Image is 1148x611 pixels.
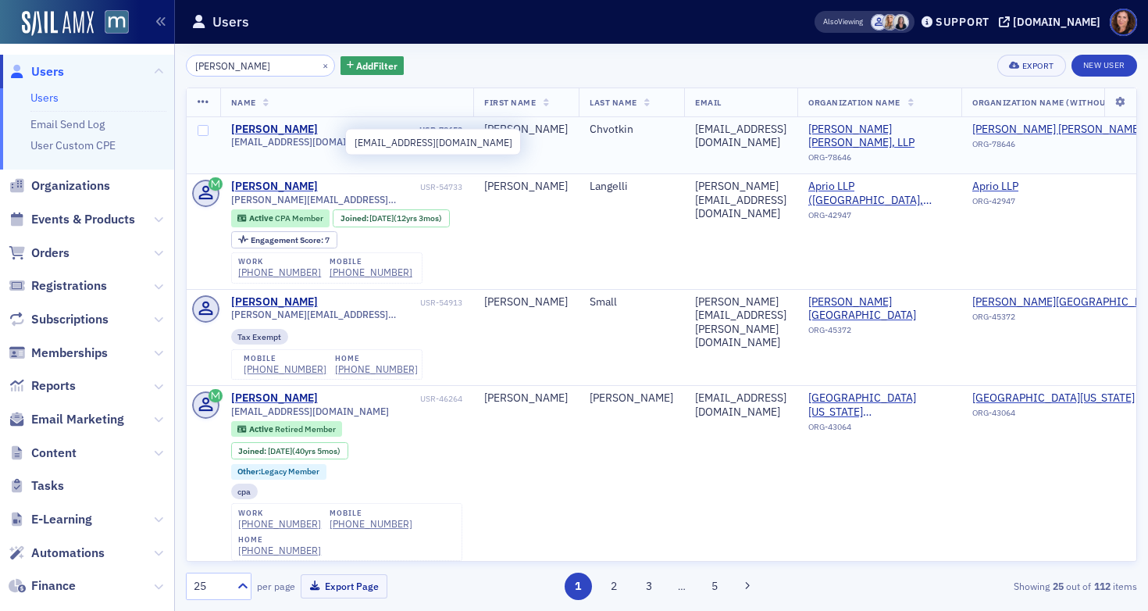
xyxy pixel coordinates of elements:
[330,518,412,530] a: [PHONE_NUMBER]
[330,257,412,266] div: mobile
[9,63,64,80] a: Users
[972,180,1114,194] a: Aprio LLP
[590,123,673,137] div: Chvotkin
[237,466,261,477] span: Other :
[231,309,463,320] span: [PERSON_NAME][EMAIL_ADDRESS][PERSON_NAME][DOMAIN_NAME]
[335,363,418,375] div: [PHONE_NUMBER]
[105,10,129,34] img: SailAMX
[1110,9,1137,36] span: Profile
[31,345,108,362] span: Memberships
[186,55,335,77] input: Search…
[231,209,330,227] div: Active: Active: CPA Member
[600,573,627,600] button: 2
[808,152,950,168] div: ORG-78646
[9,211,135,228] a: Events & Products
[238,509,321,518] div: work
[231,97,256,108] span: Name
[238,257,321,266] div: work
[808,210,950,226] div: ORG-42947
[231,123,318,137] a: [PERSON_NAME]
[31,277,107,295] span: Registrations
[30,138,116,152] a: User Custom CPE
[9,545,105,562] a: Automations
[249,423,275,434] span: Active
[275,423,336,434] span: Retired Member
[484,295,568,309] div: [PERSON_NAME]
[238,545,321,556] a: [PHONE_NUMBER]
[340,56,405,76] button: AddFilter
[268,446,340,456] div: (40yrs 5mos)
[999,16,1106,27] button: [DOMAIN_NAME]
[94,10,129,37] a: View Homepage
[9,377,76,395] a: Reports
[936,15,989,29] div: Support
[9,277,107,295] a: Registrations
[808,422,950,438] div: ORG-43064
[231,442,348,459] div: Joined: 1985-02-28 00:00:00
[31,545,105,562] span: Automations
[237,424,335,434] a: Active Retired Member
[31,411,124,428] span: Email Marketing
[30,117,105,131] a: Email Send Log
[238,266,321,278] a: [PHONE_NUMBER]
[31,445,77,462] span: Content
[231,421,343,437] div: Active: Active: Retired Member
[31,377,76,395] span: Reports
[244,363,326,375] div: [PHONE_NUMBER]
[257,579,295,593] label: per page
[31,477,64,495] span: Tasks
[330,266,412,278] a: [PHONE_NUMBER]
[1050,579,1066,593] strong: 25
[212,13,249,31] h1: Users
[9,445,77,462] a: Content
[831,579,1137,593] div: Showing out of items
[997,55,1065,77] button: Export
[823,16,863,27] span: Viewing
[369,213,442,223] div: (12yrs 3mos)
[340,213,370,223] span: Joined :
[238,518,321,530] a: [PHONE_NUMBER]
[695,97,722,108] span: Email
[251,236,330,245] div: 7
[1022,62,1054,70] div: Export
[808,180,950,207] span: Aprio LLP (Rockville, MD)
[231,295,318,309] a: [PERSON_NAME]
[335,354,418,363] div: home
[808,295,950,323] span: Morgan State University
[590,97,637,108] span: Last Name
[237,466,319,477] a: Other:Legacy Member
[972,391,1135,406] a: [GEOGRAPHIC_DATA][US_STATE]
[636,573,663,600] button: 3
[301,574,387,598] button: Export Page
[808,295,950,323] a: [PERSON_NAME][GEOGRAPHIC_DATA]
[695,295,786,350] div: [PERSON_NAME][EMAIL_ADDRESS][PERSON_NAME][DOMAIN_NAME]
[871,14,887,30] span: Justin Chase
[9,311,109,328] a: Subscriptions
[319,58,333,72] button: ×
[320,298,462,308] div: USR-54913
[31,211,135,228] span: Events & Products
[695,123,786,150] div: [EMAIL_ADDRESS][DOMAIN_NAME]
[231,180,318,194] a: [PERSON_NAME]
[231,406,389,417] span: [EMAIL_ADDRESS][DOMAIN_NAME]
[238,446,268,456] span: Joined :
[9,477,64,495] a: Tasks
[231,329,289,345] div: Tax Exempt
[9,411,124,428] a: Email Marketing
[9,177,110,195] a: Organizations
[31,511,92,528] span: E-Learning
[320,125,462,135] div: USR-78653
[31,177,110,195] span: Organizations
[237,213,323,223] a: Active CPA Member
[31,245,70,262] span: Orders
[231,136,389,148] span: [EMAIL_ADDRESS][DOMAIN_NAME]
[231,484,258,499] div: cpa
[231,231,337,248] div: Engagement Score: 7
[345,129,521,155] div: [EMAIL_ADDRESS][DOMAIN_NAME]
[590,180,673,194] div: Langelli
